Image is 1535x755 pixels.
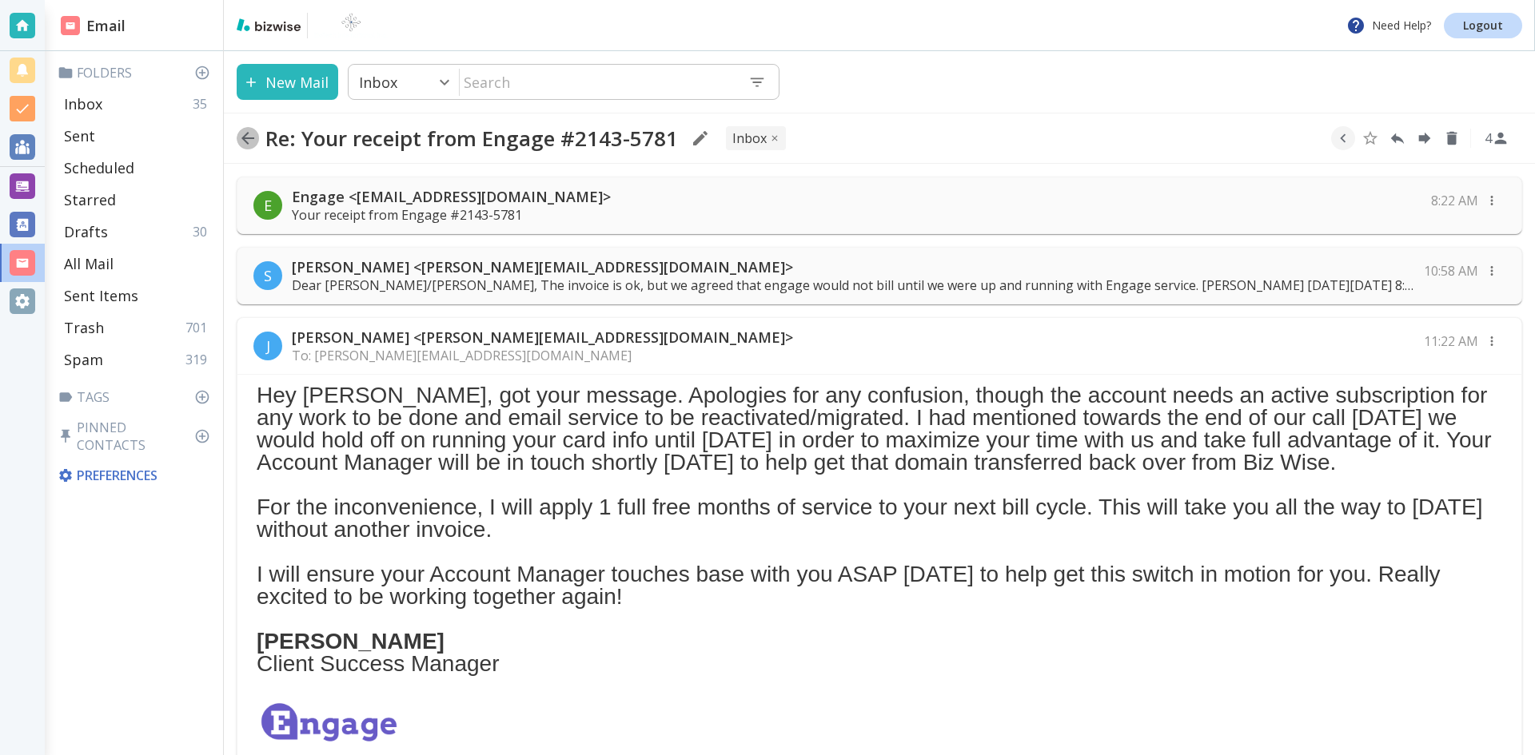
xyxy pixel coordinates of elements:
[264,266,272,285] p: S
[193,95,213,113] p: 35
[237,318,1521,375] div: J[PERSON_NAME] <[PERSON_NAME][EMAIL_ADDRESS][DOMAIN_NAME]>To: [PERSON_NAME][EMAIL_ADDRESS][DOMAIN...
[58,248,217,280] div: All Mail
[61,16,80,35] img: DashboardSidebarEmail.svg
[1485,129,1492,147] p: 4
[58,152,217,184] div: Scheduled
[58,388,217,406] p: Tags
[1477,119,1516,157] button: See Participants
[1346,16,1431,35] p: Need Help?
[314,13,388,38] img: BioTech International
[359,73,397,92] p: Inbox
[61,15,126,37] h2: Email
[58,344,217,376] div: Spam319
[58,312,217,344] div: Trash701
[1431,192,1478,209] p: 8:22 AM
[64,94,102,113] p: Inbox
[1385,126,1409,150] button: Reply
[54,460,217,491] div: Preferences
[64,350,103,369] p: Spam
[58,88,217,120] div: Inbox35
[193,223,213,240] p: 30
[266,336,270,356] p: J
[1463,20,1503,31] p: Logout
[292,257,1414,276] p: [PERSON_NAME] <[PERSON_NAME][EMAIL_ADDRESS][DOMAIN_NAME]>
[58,120,217,152] div: Sent
[1444,13,1522,38] a: Logout
[64,286,138,305] p: Sent Items
[292,347,793,364] p: To: [PERSON_NAME][EMAIL_ADDRESS][DOMAIN_NAME]
[1440,126,1464,150] button: Delete
[237,18,301,31] img: bizwise
[58,467,213,484] p: Preferences
[58,216,217,248] div: Drafts30
[64,190,116,209] p: Starred
[58,64,217,81] p: Folders
[185,319,213,336] p: 701
[64,126,95,145] p: Sent
[264,196,272,215] p: E
[292,206,787,224] p: Your receipt from Engage #2143-5781 ͏ ͏ ͏ ͏ ͏ ͏ ͏ ͏ ͏ ͏ ͏ ͏ ͏ ͏ ͏ ͏ ͏ ͏ ͏ ͏ ͏ ͏ ͏ ͏ ͏ ͏ ͏ ͏ ͏ ͏ ͏...
[292,276,1414,294] p: Dear [PERSON_NAME]/[PERSON_NAME], The invoice is ok, but we agreed that engage would not bill unt...
[1424,332,1478,350] p: 11:22 AM
[265,125,678,151] h2: Re: Your receipt from Engage #2143-5781
[64,158,134,177] p: Scheduled
[58,419,217,454] p: Pinned Contacts
[732,129,767,147] p: INBOX
[64,318,104,337] p: Trash
[58,184,217,216] div: Starred
[292,328,793,347] p: [PERSON_NAME] <[PERSON_NAME][EMAIL_ADDRESS][DOMAIN_NAME]>
[1424,262,1478,280] p: 10:58 AM
[292,187,787,206] p: Engage <[EMAIL_ADDRESS][DOMAIN_NAME]>
[237,64,338,100] button: New Mail
[185,351,213,368] p: 319
[460,66,736,98] input: Search
[1413,126,1437,150] button: Forward
[64,254,114,273] p: All Mail
[58,280,217,312] div: Sent Items
[64,222,108,241] p: Drafts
